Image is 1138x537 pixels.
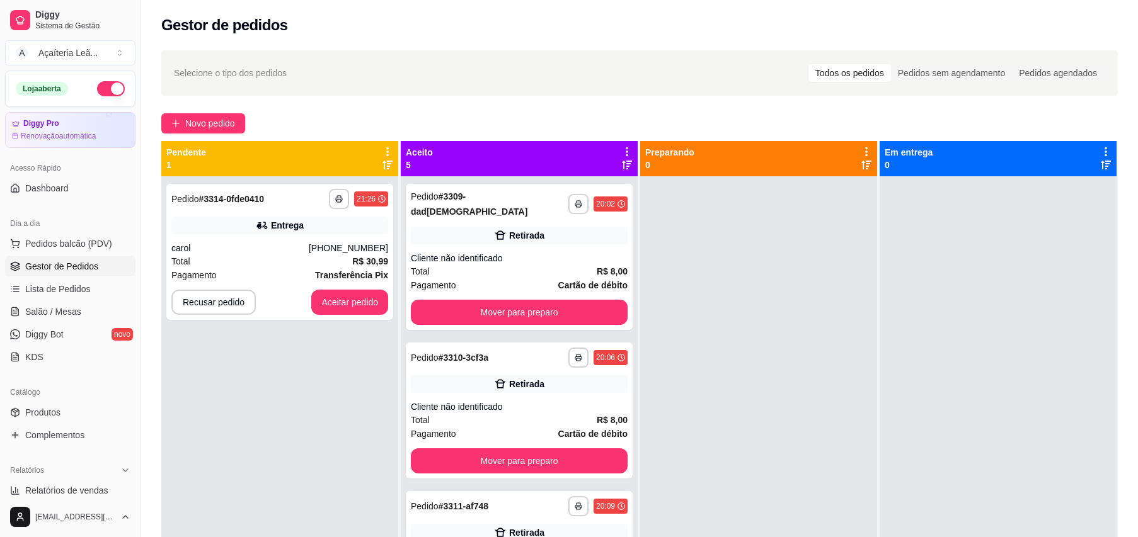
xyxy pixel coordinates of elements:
a: DiggySistema de Gestão [5,5,135,35]
p: 0 [645,159,694,171]
a: Diggy ProRenovaçãoautomática [5,112,135,148]
span: A [16,47,28,59]
a: Salão / Mesas [5,302,135,322]
a: Gestor de Pedidos [5,256,135,276]
strong: R$ 8,00 [597,266,628,276]
p: Preparando [645,146,694,159]
div: [PHONE_NUMBER] [309,242,388,254]
p: Em entrega [885,146,933,159]
span: Complementos [25,429,84,441]
button: Recusar pedido [171,290,256,315]
a: Dashboard [5,178,135,198]
span: Diggy [35,9,130,21]
div: Acesso Rápido [5,158,135,178]
article: Renovação automática [21,131,96,141]
div: Retirada [509,378,544,390]
p: 0 [885,159,933,171]
a: Produtos [5,402,135,422]
span: Pagamento [411,278,456,292]
span: Pagamento [171,268,217,282]
strong: # 3314-0fde0410 [199,194,265,204]
button: Novo pedido [161,113,245,133]
div: carol [171,242,309,254]
strong: # 3311-af748 [439,501,488,511]
div: Entrega [271,219,304,232]
a: Diggy Botnovo [5,324,135,344]
button: Select a team [5,40,135,65]
span: Gestor de Pedidos [25,260,98,273]
span: Total [411,413,430,427]
strong: Cartão de débito [558,429,628,439]
span: Sistema de Gestão [35,21,130,31]
div: Retirada [509,229,544,242]
div: Cliente não identificado [411,252,628,264]
span: Produtos [25,406,60,419]
span: Novo pedido [185,116,235,130]
div: Cliente não identificado [411,400,628,413]
strong: # 3310-3cf3a [439,353,488,363]
span: Total [411,264,430,278]
div: Todos os pedidos [808,64,891,82]
span: Relatórios [10,465,44,475]
h2: Gestor de pedidos [161,15,288,35]
span: plus [171,119,180,128]
span: Pedidos balcão (PDV) [25,237,112,250]
strong: R$ 30,99 [352,256,388,266]
span: Relatórios de vendas [25,484,108,497]
a: Lista de Pedidos [5,279,135,299]
div: 21:26 [357,194,376,204]
span: Diggy Bot [25,328,64,341]
strong: Transferência Pix [315,270,388,280]
span: [EMAIL_ADDRESS][DOMAIN_NAME] [35,512,115,522]
span: Selecione o tipo dos pedidos [174,66,287,80]
strong: Cartão de débito [558,280,628,290]
button: Aceitar pedido [311,290,388,315]
button: Mover para preparo [411,448,628,473]
div: Dia a dia [5,213,135,234]
div: Loja aberta [16,82,68,96]
p: Aceito [406,146,433,159]
button: Alterar Status [97,81,125,96]
div: Pedidos agendados [1012,64,1104,82]
div: 20:02 [596,199,615,209]
span: Pedido [411,501,439,511]
button: Mover para preparo [411,300,628,325]
article: Diggy Pro [23,119,59,128]
a: KDS [5,347,135,367]
div: Açaíteria Leã ... [38,47,98,59]
button: [EMAIL_ADDRESS][DOMAIN_NAME] [5,502,135,532]
a: Relatórios de vendas [5,480,135,500]
strong: R$ 8,00 [597,415,628,425]
p: Pendente [166,146,206,159]
span: Salão / Mesas [25,305,81,318]
div: Pedidos sem agendamento [891,64,1012,82]
span: Pagamento [411,427,456,441]
span: Pedido [411,191,439,201]
button: Pedidos balcão (PDV) [5,234,135,254]
span: Dashboard [25,182,69,195]
div: 20:09 [596,501,615,511]
span: Pedido [171,194,199,204]
span: KDS [25,351,43,363]
span: Pedido [411,353,439,363]
p: 1 [166,159,206,171]
span: Total [171,254,190,268]
div: Catálogo [5,382,135,402]
div: 20:06 [596,353,615,363]
p: 5 [406,159,433,171]
a: Complementos [5,425,135,445]
span: Lista de Pedidos [25,283,91,295]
